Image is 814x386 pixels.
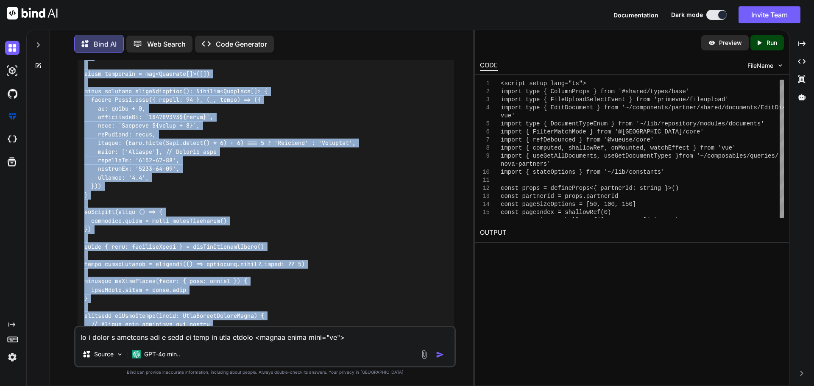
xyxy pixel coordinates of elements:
span: ect } from 'vue' [679,144,736,151]
span: se' [679,88,689,95]
span: from '~/composables/queries/ [679,153,778,159]
span: ?? 50) [657,217,678,224]
div: 15 [480,208,490,217]
img: cloudideIcon [5,132,20,147]
span: Documentation [613,11,658,19]
div: CODE [480,61,498,71]
img: Pick Models [116,351,123,358]
span: import type { FileUploadSelectEvent } from 'primev [501,96,679,103]
span: Dark mode [671,11,703,19]
img: icon [436,350,444,359]
div: 3 [480,96,490,104]
div: 16 [480,217,490,225]
h2: OUTPUT [475,223,789,243]
span: const partnerId = props.partnerId [501,193,618,200]
div: 14 [480,200,490,208]
img: githubDark [5,86,20,101]
img: settings [5,350,20,364]
button: Documentation [613,11,658,19]
span: import { useGetAllDocuments, useGetDocumentTypes } [501,153,679,159]
img: premium [5,109,20,124]
div: 9 [480,152,490,160]
span: import { stateOptions } from '~/lib/constants' [501,169,664,175]
span: const pageSizeOptions = [50, 100, 150] [501,201,636,208]
p: GPT-4o min.. [144,350,180,358]
span: itory/modules/documents' [679,120,764,127]
span: import type { DocumentTypeEnum } from '~/lib/repos [501,120,679,127]
span: const pageSize = shallowRef([DOMAIN_NAME](0) [501,217,658,224]
div: 1 [480,80,490,88]
img: preview [708,39,716,47]
p: Run [767,39,777,47]
img: GPT-4o mini [132,350,141,358]
span: import { refDebounced } from '@vueuse/core' [501,136,654,143]
div: 13 [480,192,490,200]
img: darkChat [5,41,20,55]
div: 4 [480,104,490,112]
div: 7 [480,136,490,144]
div: 5 [480,120,490,128]
p: Code Generator [216,39,267,49]
div: 8 [480,144,490,152]
img: Bind AI [7,7,58,19]
span: const props = defineProps<{ partnerId: string }>() [501,185,679,192]
div: 12 [480,184,490,192]
span: import { computed, shallowRef, onMounted, watchEff [501,144,679,151]
span: FileName [747,61,773,70]
span: import type { ColumnProps } from '#shared/types/ba [501,88,679,95]
img: attachment [419,350,429,359]
span: vue' [501,112,515,119]
p: Preview [719,39,742,47]
p: Web Search [147,39,186,49]
img: chevron down [777,62,784,69]
div: 11 [480,176,490,184]
div: 6 [480,128,490,136]
span: import { FilterMatchMode } from '@[GEOGRAPHIC_DATA]/core' [501,128,704,135]
span: rtner/shared/documents/EditDialog. [679,104,800,111]
p: Source [94,350,114,358]
span: const pageIndex = shallowRef(0) [501,209,611,216]
p: Bind can provide inaccurate information, including about people. Always double-check its answers.... [74,369,456,375]
span: nova-partners' [501,161,551,167]
div: 2 [480,88,490,96]
p: Bind AI [94,39,117,49]
div: 10 [480,168,490,176]
button: Invite Team [739,6,800,23]
span: ue/fileupload' [679,96,729,103]
span: <script setup lang="ts"> [501,80,586,87]
img: darkAi-studio [5,64,20,78]
span: import type { EditDocument } from '~/components/pa [501,104,679,111]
